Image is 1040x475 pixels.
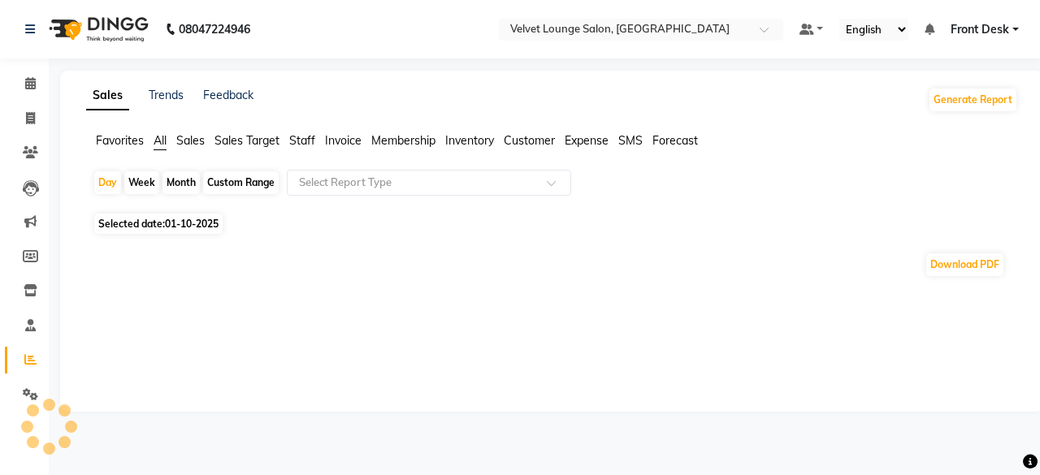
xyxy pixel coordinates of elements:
[951,21,1009,38] span: Front Desk
[214,133,279,148] span: Sales Target
[162,171,200,194] div: Month
[94,214,223,234] span: Selected date:
[203,171,279,194] div: Custom Range
[504,133,555,148] span: Customer
[179,6,250,52] b: 08047224946
[149,88,184,102] a: Trends
[154,133,167,148] span: All
[86,81,129,110] a: Sales
[96,133,144,148] span: Favorites
[41,6,153,52] img: logo
[94,171,121,194] div: Day
[618,133,643,148] span: SMS
[124,171,159,194] div: Week
[565,133,609,148] span: Expense
[165,218,219,230] span: 01-10-2025
[929,89,1016,111] button: Generate Report
[325,133,362,148] span: Invoice
[371,133,435,148] span: Membership
[289,133,315,148] span: Staff
[176,133,205,148] span: Sales
[203,88,253,102] a: Feedback
[652,133,698,148] span: Forecast
[445,133,494,148] span: Inventory
[926,253,1003,276] button: Download PDF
